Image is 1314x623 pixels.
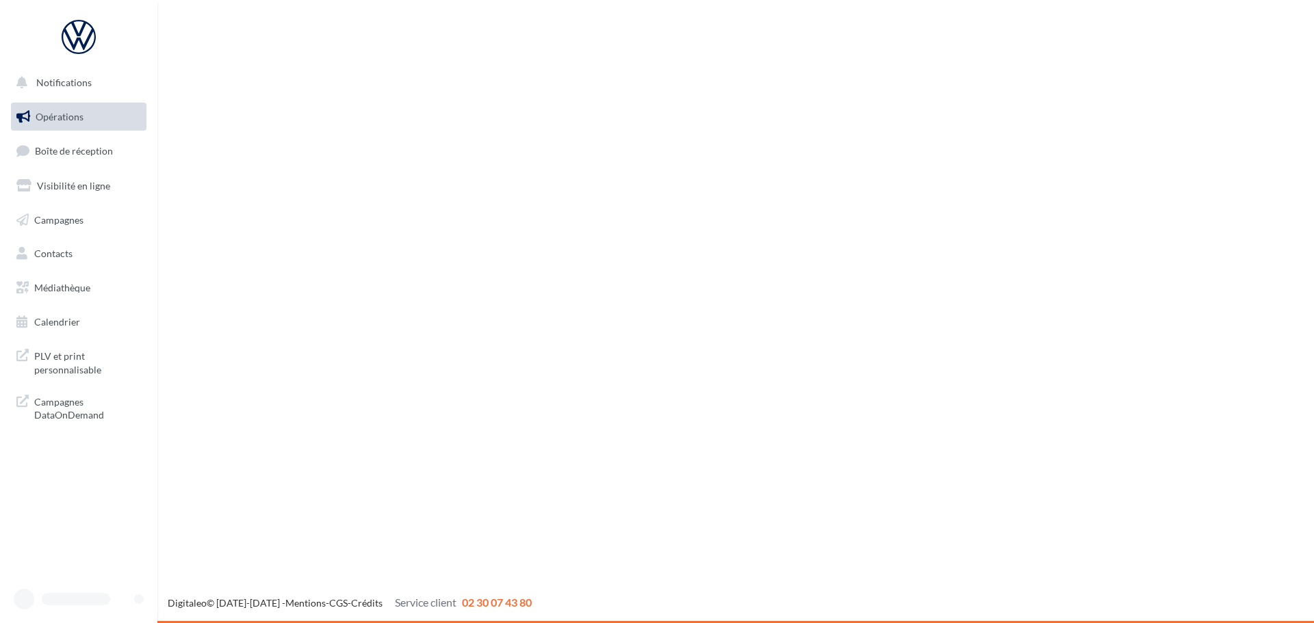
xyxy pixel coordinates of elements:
a: Opérations [8,103,149,131]
a: Digitaleo [168,597,207,609]
span: Campagnes DataOnDemand [34,393,141,422]
span: Notifications [36,77,92,88]
a: Boîte de réception [8,136,149,165]
span: 02 30 07 43 80 [462,596,532,609]
a: Médiathèque [8,274,149,302]
a: Calendrier [8,308,149,336]
span: Contacts [34,248,73,259]
a: Campagnes DataOnDemand [8,387,149,427]
span: Médiathèque [34,282,90,293]
a: Visibilité en ligne [8,172,149,200]
a: Contacts [8,239,149,268]
span: Opérations [36,111,83,122]
span: © [DATE]-[DATE] - - - [168,597,532,609]
a: CGS [329,597,348,609]
span: Campagnes [34,213,83,225]
span: Calendrier [34,316,80,328]
button: Notifications [8,68,144,97]
span: Service client [395,596,456,609]
a: Mentions [285,597,326,609]
a: Campagnes [8,206,149,235]
a: PLV et print personnalisable [8,341,149,382]
span: PLV et print personnalisable [34,347,141,376]
a: Crédits [351,597,383,609]
span: Boîte de réception [35,145,113,157]
span: Visibilité en ligne [37,180,110,191]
